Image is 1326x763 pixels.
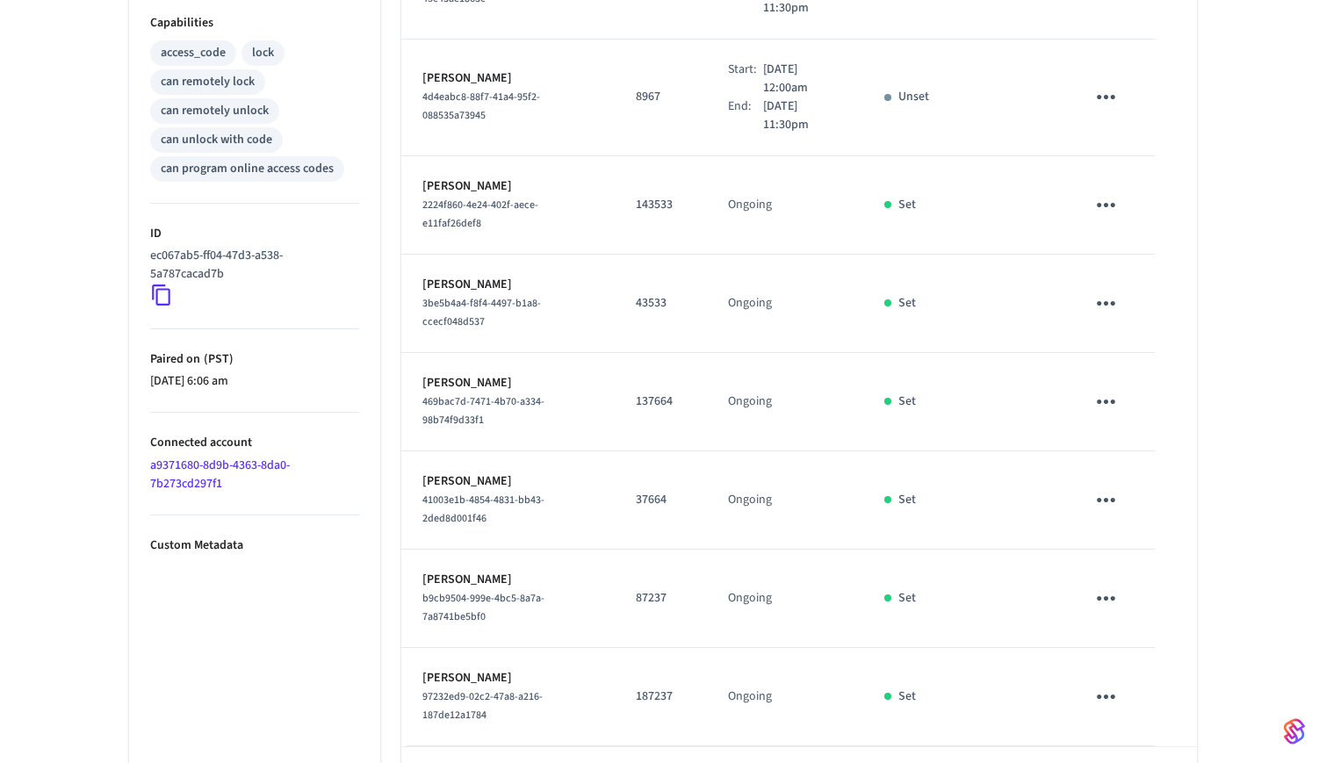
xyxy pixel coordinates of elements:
[422,90,540,123] span: 4d4eabc8-88f7-41a4-95f2-088535a73945
[898,294,916,313] p: Set
[422,493,544,526] span: 41003e1b-4854-4831-bb43-2ded8d001f46
[422,296,541,329] span: 3be5b4a4-f8f4-4497-b1a8-ccecf048d537
[636,687,686,706] p: 187237
[200,350,234,368] span: ( PST )
[636,589,686,608] p: 87237
[707,648,863,746] td: Ongoing
[161,73,255,91] div: can remotely lock
[161,160,334,178] div: can program online access codes
[422,276,594,294] p: [PERSON_NAME]
[422,69,594,88] p: [PERSON_NAME]
[1284,717,1305,745] img: SeamLogoGradient.69752ec5.svg
[728,61,763,97] div: Start:
[898,392,916,411] p: Set
[422,571,594,589] p: [PERSON_NAME]
[898,88,929,106] p: Unset
[707,255,863,353] td: Ongoing
[161,102,269,120] div: can remotely unlock
[150,247,352,284] p: ec067ab5-ff04-47d3-a538-5a787cacad7b
[898,687,916,706] p: Set
[150,536,359,555] p: Custom Metadata
[422,394,544,428] span: 469bac7d-7471-4b70-a334-98b74f9d33f1
[636,196,686,214] p: 143533
[422,669,594,687] p: [PERSON_NAME]
[898,196,916,214] p: Set
[422,472,594,491] p: [PERSON_NAME]
[898,491,916,509] p: Set
[150,457,290,493] a: a9371680-8d9b-4363-8da0-7b273cd297f1
[422,177,594,196] p: [PERSON_NAME]
[636,294,686,313] p: 43533
[161,131,272,149] div: can unlock with code
[898,589,916,608] p: Set
[252,44,274,62] div: lock
[636,392,686,411] p: 137664
[150,225,359,243] p: ID
[150,14,359,32] p: Capabilities
[422,198,538,231] span: 2224f860-4e24-402f-aece-e11faf26def8
[636,491,686,509] p: 37664
[636,88,686,106] p: 8967
[707,353,863,451] td: Ongoing
[150,434,359,452] p: Connected account
[150,372,359,391] p: [DATE] 6:06 am
[707,451,863,550] td: Ongoing
[707,550,863,648] td: Ongoing
[422,689,543,723] span: 97232ed9-02c2-47a8-a216-187de12a1784
[707,156,863,255] td: Ongoing
[422,374,594,392] p: [PERSON_NAME]
[763,61,842,97] p: [DATE] 12:00am
[763,97,842,134] p: [DATE] 11:30pm
[422,591,544,624] span: b9cb9504-999e-4bc5-8a7a-7a8741be5bf0
[150,350,359,369] p: Paired on
[161,44,226,62] div: access_code
[728,97,763,134] div: End:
